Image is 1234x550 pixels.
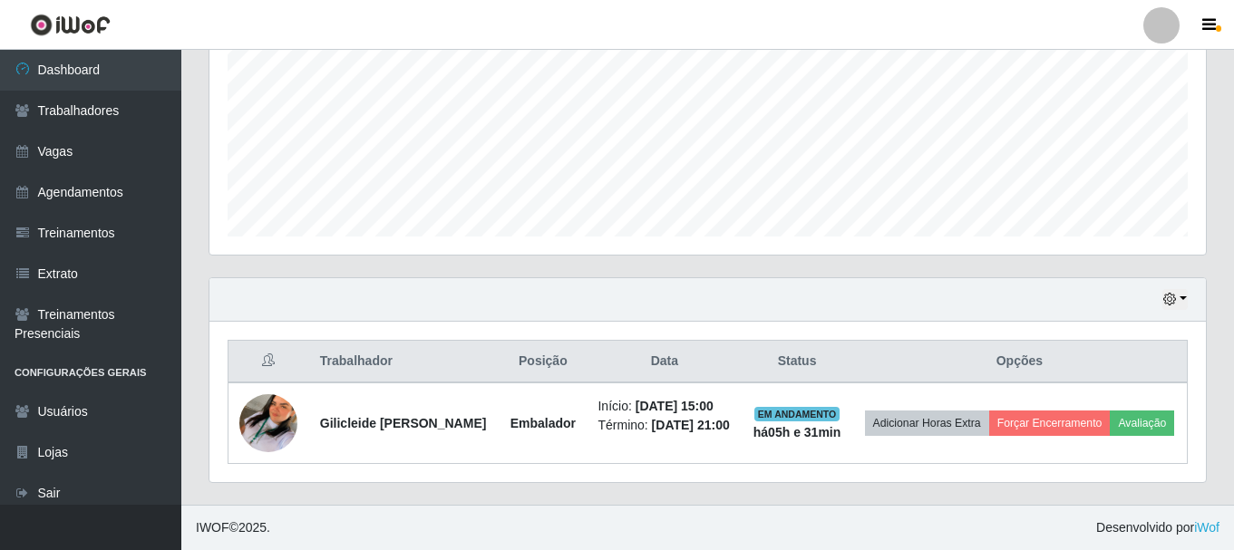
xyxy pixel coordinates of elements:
[510,416,576,430] strong: Embalador
[754,407,840,421] span: EM ANDAMENTO
[865,410,989,436] button: Adicionar Horas Extra
[753,425,841,439] strong: há 05 h e 31 min
[1194,520,1219,535] a: iWof
[499,341,587,383] th: Posição
[989,410,1111,436] button: Forçar Encerramento
[1110,410,1174,436] button: Avaliação
[239,371,297,475] img: 1757527845912.jpeg
[852,341,1188,383] th: Opções
[196,518,270,537] span: © 2025 .
[309,341,499,383] th: Trabalhador
[196,520,229,535] span: IWOF
[1096,518,1219,537] span: Desenvolvido por
[30,14,111,36] img: CoreUI Logo
[636,399,714,413] time: [DATE] 15:00
[598,416,731,435] li: Término:
[320,416,487,430] strong: Gilicleide [PERSON_NAME]
[587,341,742,383] th: Data
[652,418,730,432] time: [DATE] 21:00
[598,397,731,416] li: Início:
[742,341,852,383] th: Status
